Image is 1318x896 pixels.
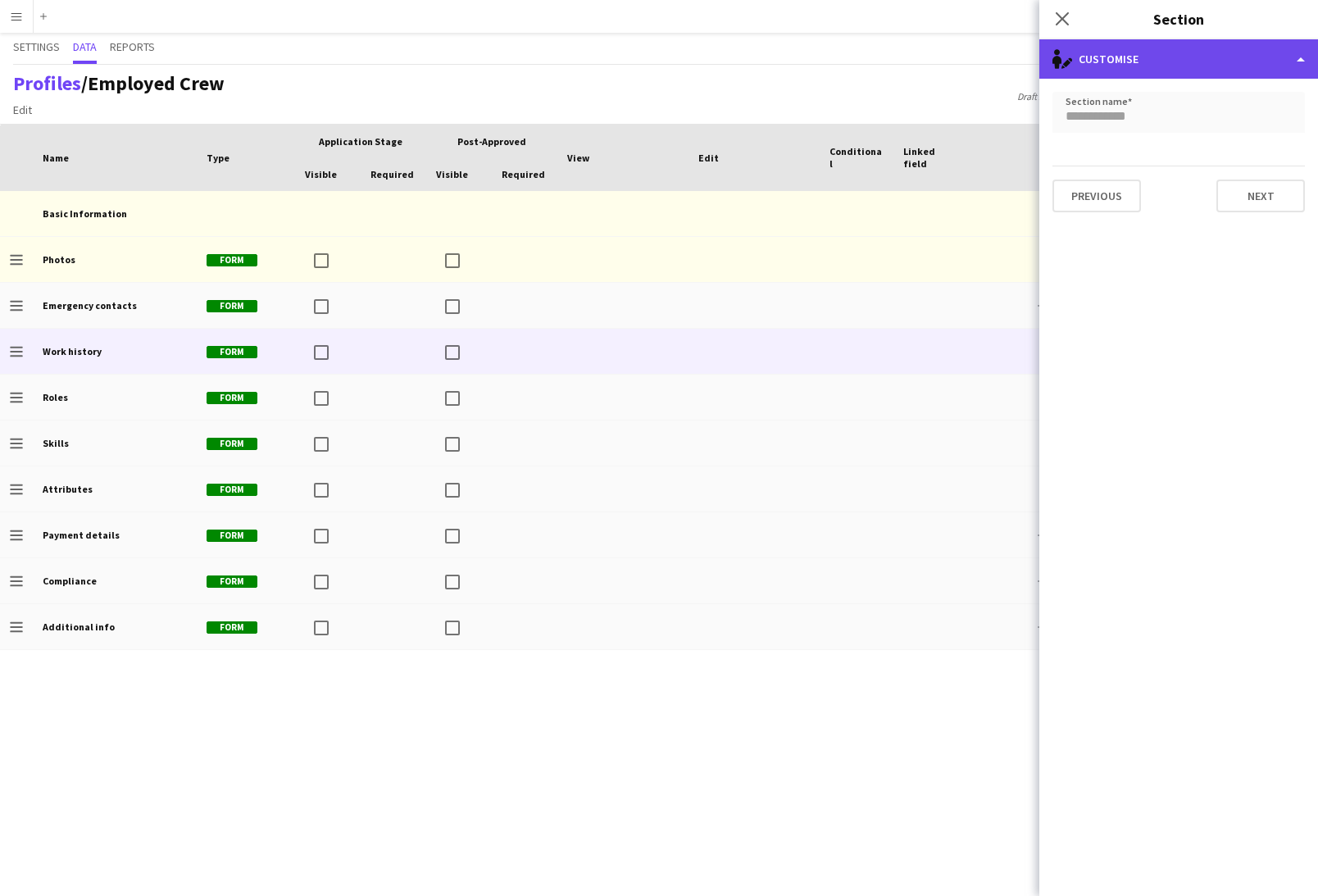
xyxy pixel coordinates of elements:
[43,299,137,312] b: Emergency contacts
[207,392,257,404] span: Form
[829,145,884,170] span: Conditional
[43,575,97,587] b: Compliance
[207,346,257,358] span: Form
[305,168,337,180] span: Visible
[698,152,719,164] span: Edit
[43,253,75,266] b: Photos
[43,345,102,357] b: Work history
[1009,90,1147,102] span: Draft saved at [DATE] 10:45am
[13,102,32,117] span: Edit
[13,70,81,96] a: Profiles
[457,135,526,148] span: Post-Approved
[207,484,257,496] span: Form
[7,99,39,121] a: Edit
[502,168,545,180] span: Required
[43,529,120,541] b: Payment details
[43,207,127,220] b: Basic Information
[110,41,155,52] span: Reports
[207,575,257,588] span: Form
[207,152,230,164] span: Type
[43,152,69,164] span: Name
[13,71,225,96] h1: /
[207,530,257,542] span: Form
[88,70,225,96] span: Employed Crew
[1039,8,1318,30] h3: Section
[73,41,97,52] span: Data
[207,438,257,450] span: Form
[207,621,257,634] span: Form
[1052,180,1141,212] button: Previous
[207,254,257,266] span: Form
[370,168,414,180] span: Required
[43,391,68,403] b: Roles
[43,483,93,495] b: Attributes
[319,135,402,148] span: Application stage
[436,168,468,180] span: Visible
[13,41,60,52] span: Settings
[1039,39,1318,79] div: Customise
[43,621,115,633] b: Additional info
[43,437,69,449] b: Skills
[207,300,257,312] span: Form
[903,145,957,170] span: Linked field
[1216,180,1305,212] button: Next
[567,152,589,164] span: View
